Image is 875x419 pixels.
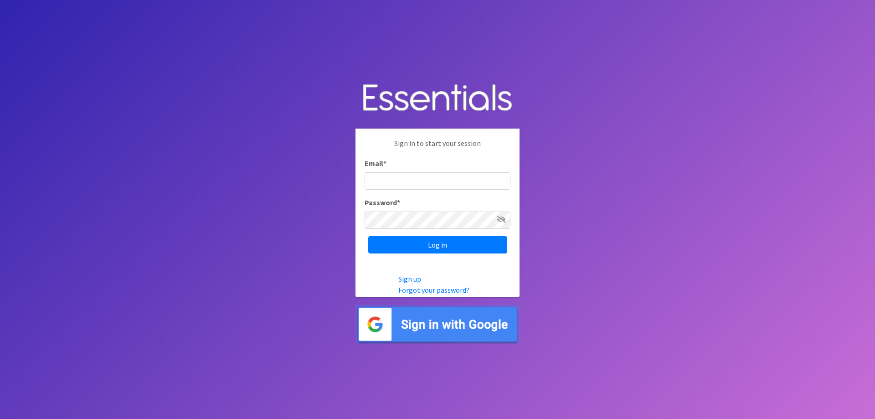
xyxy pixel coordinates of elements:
[365,197,400,208] label: Password
[398,274,421,284] a: Sign up
[365,138,510,158] p: Sign in to start your session
[398,285,469,295] a: Forgot your password?
[368,236,507,253] input: Log in
[365,158,386,169] label: Email
[397,198,400,207] abbr: required
[355,75,520,122] img: Human Essentials
[383,159,386,168] abbr: required
[355,305,520,344] img: Sign in with Google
